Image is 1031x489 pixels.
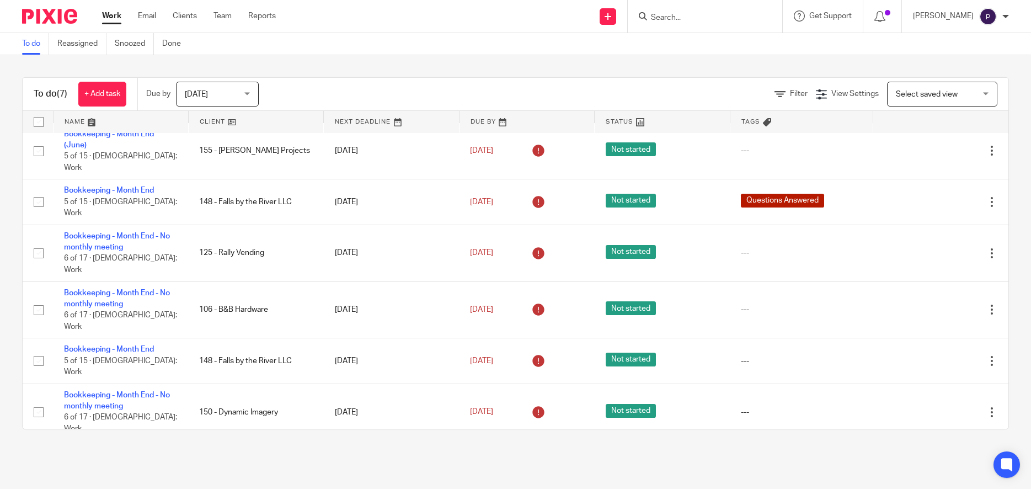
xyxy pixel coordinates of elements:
img: svg%3E [979,8,997,25]
td: 106 - B&B Hardware [188,281,323,338]
span: [DATE] [470,306,493,313]
span: Not started [606,404,656,418]
span: [DATE] [470,408,493,416]
td: 148 - Falls by the River LLC [188,179,323,225]
span: [DATE] [470,147,493,155]
span: [DATE] [185,91,208,98]
td: 155 - [PERSON_NAME] Projects [188,123,323,179]
span: Not started [606,301,656,315]
a: Work [102,10,121,22]
span: 5 of 15 · [DEMOGRAPHIC_DATA]: Work [64,152,177,172]
h1: To do [34,88,67,100]
a: Bookkeeping - Month End (June) [64,130,154,149]
div: --- [741,407,862,418]
span: (7) [57,89,67,98]
p: [PERSON_NAME] [913,10,974,22]
input: Search [650,13,749,23]
td: [DATE] [324,281,459,338]
a: Bookkeeping - Month End [64,346,154,353]
a: Bookkeeping - Month End - No monthly meeting [64,232,170,251]
td: [DATE] [324,179,459,225]
div: --- [741,355,862,366]
span: Tags [741,119,760,125]
span: 5 of 15 · [DEMOGRAPHIC_DATA]: Work [64,357,177,376]
a: Reassigned [57,33,106,55]
a: Bookkeeping - Month End [64,187,154,194]
td: 148 - Falls by the River LLC [188,338,323,384]
a: Bookkeeping - Month End - No monthly meeting [64,289,170,308]
a: Team [213,10,232,22]
img: Pixie [22,9,77,24]
span: 6 of 17 · [DEMOGRAPHIC_DATA]: Work [64,255,177,274]
span: [DATE] [470,249,493,257]
td: [DATE] [324,123,459,179]
div: --- [741,145,862,156]
a: + Add task [78,82,126,107]
span: Filter [790,90,808,98]
span: View Settings [831,90,879,98]
td: 125 - Rally Vending [188,225,323,281]
a: Bookkeeping - Month End - No monthly meeting [64,391,170,410]
td: [DATE] [324,225,459,281]
a: Snoozed [115,33,154,55]
span: 6 of 17 · [DEMOGRAPHIC_DATA]: Work [64,414,177,433]
span: Not started [606,353,656,366]
span: Not started [606,245,656,259]
a: Done [162,33,189,55]
td: 150 - Dynamic Imagery [188,384,323,440]
p: Due by [146,88,170,99]
span: 6 of 17 · [DEMOGRAPHIC_DATA]: Work [64,311,177,331]
span: Get Support [809,12,852,20]
a: To do [22,33,49,55]
td: [DATE] [324,338,459,384]
span: Questions Answered [741,194,824,208]
td: [DATE] [324,384,459,440]
span: Select saved view [896,91,958,98]
span: Not started [606,194,656,208]
span: [DATE] [470,198,493,206]
span: 5 of 15 · [DEMOGRAPHIC_DATA]: Work [64,198,177,217]
a: Email [138,10,156,22]
a: Reports [248,10,276,22]
span: [DATE] [470,357,493,365]
span: Not started [606,142,656,156]
div: --- [741,247,862,258]
div: --- [741,304,862,315]
a: Clients [173,10,197,22]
